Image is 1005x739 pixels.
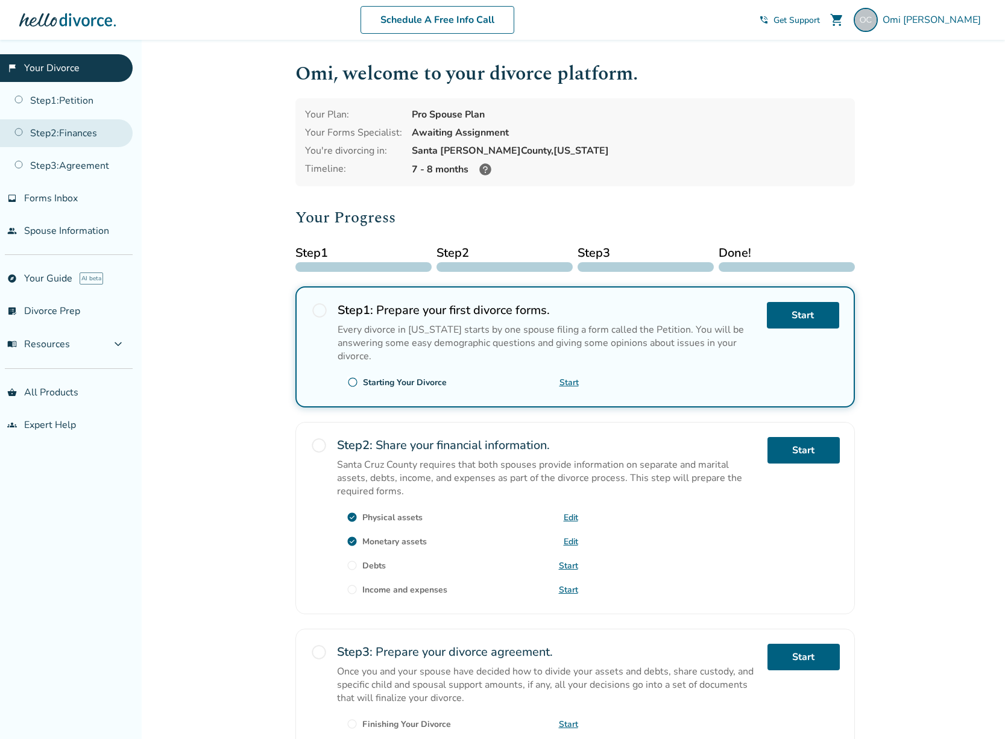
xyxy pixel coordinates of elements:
div: Timeline: [305,162,402,177]
span: Resources [7,338,70,351]
p: Santa Cruz County requires that both spouses provide information on separate and marital assets, ... [337,458,758,498]
div: Your Forms Specialist: [305,126,402,139]
span: radio_button_unchecked [310,644,327,661]
a: Start [559,719,578,730]
h2: Prepare your divorce agreement. [337,644,758,660]
span: Get Support [773,14,820,26]
p: Once you and your spouse have decided how to divide your assets and debts, share custody, and spe... [337,665,758,705]
span: radio_button_unchecked [347,719,358,729]
span: groups [7,420,17,430]
div: Physical assets [362,512,423,523]
a: Edit [564,536,578,547]
span: menu_book [7,339,17,349]
span: explore [7,274,17,283]
img: gomacs@gmail.com [854,8,878,32]
a: Start [559,560,578,571]
span: list_alt_check [7,306,17,316]
span: flag_2 [7,63,17,73]
p: Every divorce in [US_STATE] starts by one spouse filing a form called the Petition. You will be a... [338,323,757,363]
span: radio_button_unchecked [347,584,358,595]
span: people [7,226,17,236]
div: Pro Spouse Plan [412,108,845,121]
strong: Step 1 : [338,302,373,318]
span: Step 1 [295,244,432,262]
span: expand_more [111,337,125,351]
div: Finishing Your Divorce [362,719,451,730]
span: Omi [PERSON_NAME] [883,13,986,27]
div: Awaiting Assignment [412,126,845,139]
h2: Your Progress [295,206,855,230]
div: Starting Your Divorce [363,377,447,388]
div: Monetary assets [362,536,427,547]
a: Start [767,302,839,329]
span: check_circle [347,536,358,547]
h2: Share your financial information. [337,437,758,453]
span: radio_button_unchecked [311,302,328,319]
h1: Omi , welcome to your divorce platform. [295,59,855,89]
span: phone_in_talk [759,15,769,25]
a: Start [559,377,579,388]
a: Edit [564,512,578,523]
span: radio_button_unchecked [347,377,358,388]
span: Step 2 [436,244,573,262]
span: check_circle [347,512,358,523]
span: radio_button_unchecked [347,560,358,571]
div: You're divorcing in: [305,144,402,157]
div: 7 - 8 months [412,162,845,177]
strong: Step 2 : [337,437,373,453]
span: AI beta [80,272,103,285]
h2: Prepare your first divorce forms. [338,302,757,318]
iframe: Chat Widget [945,681,1005,739]
a: Start [767,644,840,670]
div: Income and expenses [362,584,447,596]
a: phone_in_talkGet Support [759,14,820,26]
div: Your Plan: [305,108,402,121]
a: Start [559,584,578,596]
strong: Step 3 : [337,644,373,660]
a: Start [767,437,840,464]
span: Done! [719,244,855,262]
div: Debts [362,560,386,571]
span: inbox [7,193,17,203]
div: Santa [PERSON_NAME] County, [US_STATE] [412,144,845,157]
span: Forms Inbox [24,192,78,205]
span: shopping_basket [7,388,17,397]
span: shopping_cart [830,13,844,27]
span: Step 3 [578,244,714,262]
a: Schedule A Free Info Call [361,6,514,34]
span: radio_button_unchecked [310,437,327,454]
